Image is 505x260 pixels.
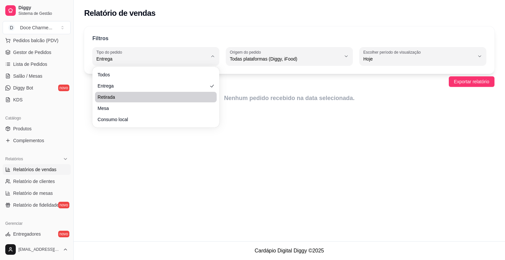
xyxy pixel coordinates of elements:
[18,247,60,252] span: [EMAIL_ADDRESS][DOMAIN_NAME]
[18,11,68,16] span: Sistema de Gestão
[13,61,47,67] span: Lista de Pedidos
[363,56,474,62] span: Hoje
[3,113,71,123] div: Catálogo
[13,231,41,237] span: Entregadores
[13,49,51,56] span: Gestor de Pedidos
[13,73,42,79] span: Salão / Mesas
[13,178,55,185] span: Relatório de clientes
[5,156,23,162] span: Relatórios
[3,218,71,229] div: Gerenciar
[13,137,44,144] span: Complementos
[84,93,494,103] article: Nenhum pedido recebido na data selecionada.
[13,85,33,91] span: Diggy Bot
[98,83,207,89] span: Entrega
[13,96,23,103] span: KDS
[98,105,207,112] span: Mesa
[230,56,341,62] span: Todas plataformas (Diggy, iFood)
[3,21,71,34] button: Select a team
[96,56,207,62] span: Entrega
[98,94,207,100] span: Retirada
[8,24,15,31] span: D
[13,190,53,196] span: Relatório de mesas
[13,37,59,44] span: Pedidos balcão (PDV)
[74,241,505,260] footer: Cardápio Digital Diggy © 2025
[13,202,59,208] span: Relatório de fidelidade
[13,125,32,132] span: Produtos
[98,71,207,78] span: Todos
[84,8,156,18] h2: Relatório de vendas
[230,49,263,55] label: Origem do pedido
[92,35,108,42] p: Filtros
[13,166,57,173] span: Relatórios de vendas
[20,24,52,31] div: Doce Charme ...
[454,78,489,85] span: Exportar relatório
[98,116,207,123] span: Consumo local
[18,5,68,11] span: Diggy
[363,49,423,55] label: Escolher período de visualização
[96,49,124,55] label: Tipo do pedido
